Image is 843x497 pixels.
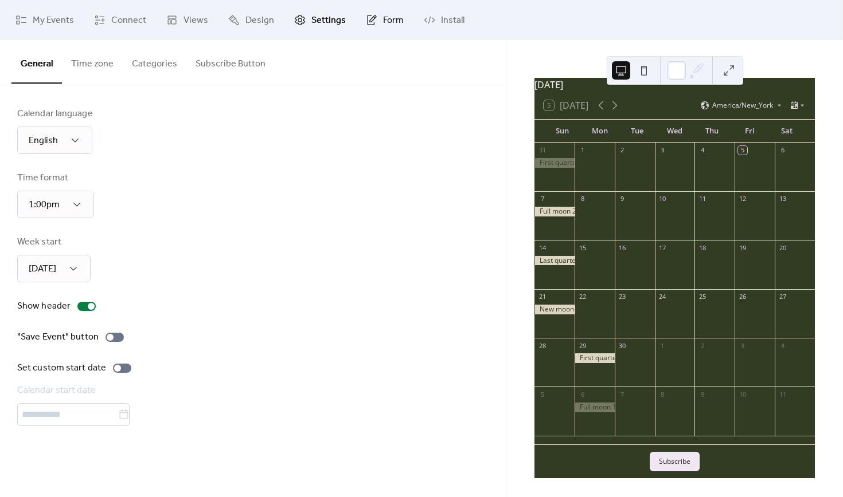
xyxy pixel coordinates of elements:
div: 14 [538,243,547,252]
div: Sat [768,120,806,143]
div: Mon [581,120,618,143]
div: 7 [538,195,547,203]
button: Subscribe [650,452,700,471]
div: 9 [698,390,707,399]
div: 2 [698,341,707,350]
div: 27 [778,293,787,301]
span: America/New_York [712,102,773,109]
div: 9 [618,195,627,203]
div: 8 [658,390,667,399]
div: 15 [578,243,587,252]
div: 25 [698,293,707,301]
div: New moon 3:54pm [534,305,575,314]
div: 19 [738,243,747,252]
div: Wed [656,120,693,143]
button: Categories [123,40,186,82]
div: 30 [618,341,627,350]
span: Design [245,14,274,27]
a: Form [357,5,412,35]
div: Full moon 2:09pm [534,207,575,216]
div: Time format [17,171,92,185]
div: 18 [698,243,707,252]
div: 13 [778,195,787,203]
div: 10 [738,390,747,399]
div: 3 [658,146,667,155]
div: 26 [738,293,747,301]
div: 20 [778,243,787,252]
div: 3 [738,341,747,350]
span: Form [383,14,404,27]
button: Subscribe Button [186,40,275,82]
div: 8 [578,195,587,203]
div: Calendar start date [17,384,486,397]
div: [DATE] [534,78,815,92]
a: My Events [7,5,83,35]
a: Connect [85,5,155,35]
a: Install [415,5,473,35]
div: "Save Event" button [17,330,99,344]
div: 4 [778,341,787,350]
div: 22 [578,293,587,301]
div: 11 [778,390,787,399]
div: 6 [778,146,787,155]
a: Settings [286,5,354,35]
div: 28 [538,341,547,350]
div: Tue [619,120,656,143]
div: Set custom start date [17,361,106,375]
span: Install [441,14,465,27]
div: Fri [731,120,768,143]
div: 23 [618,293,627,301]
div: 11 [698,195,707,203]
span: Connect [111,14,146,27]
div: 2 [618,146,627,155]
div: Show header [17,299,71,313]
div: 1 [578,146,587,155]
div: 31 [538,146,547,155]
div: First quarter 7:54pm [575,353,615,363]
button: Time zone [62,40,123,82]
div: Sun [544,120,581,143]
div: Thu [693,120,731,143]
a: Views [158,5,217,35]
div: 17 [658,243,667,252]
div: Week start [17,235,88,249]
div: 4 [698,146,707,155]
span: Settings [311,14,346,27]
div: 1 [658,341,667,350]
div: 10 [658,195,667,203]
span: English [29,132,58,149]
span: Views [184,14,208,27]
a: Design [220,5,283,35]
div: 21 [538,293,547,301]
div: Last quarter 6:33am [534,256,575,266]
span: 1:00pm [29,196,60,214]
div: 16 [618,243,627,252]
div: Calendar language [17,107,93,121]
div: 5 [538,390,547,399]
button: General [11,40,62,84]
div: 7 [618,390,627,399]
div: 6 [578,390,587,399]
div: 5 [738,146,747,155]
div: 24 [658,293,667,301]
div: First quarter 2:25am [534,158,575,168]
span: [DATE] [29,260,56,278]
div: 12 [738,195,747,203]
span: My Events [33,14,74,27]
div: Full moon 11:47pm [575,403,615,412]
div: 29 [578,341,587,350]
